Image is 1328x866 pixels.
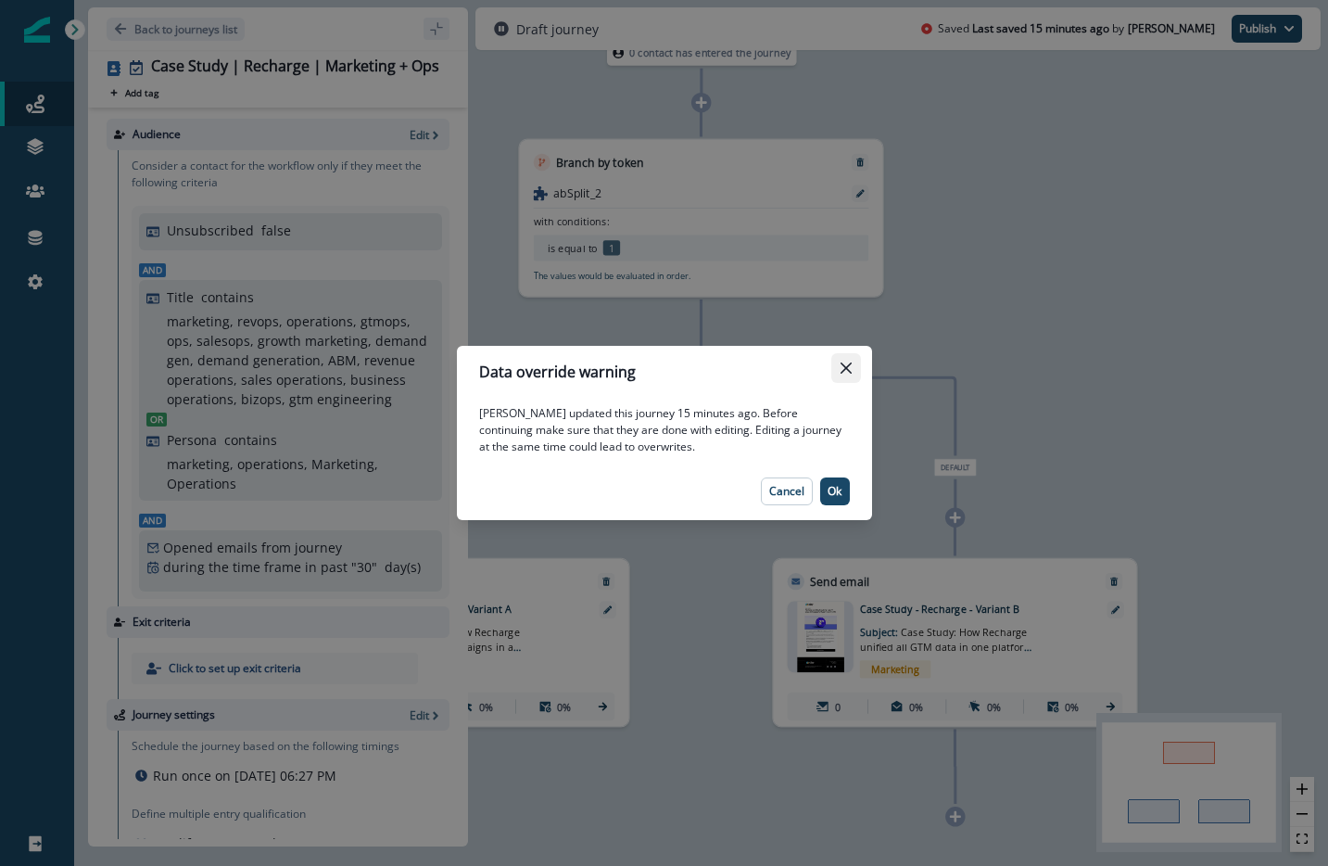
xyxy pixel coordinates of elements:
[828,485,841,498] p: Ok
[820,478,850,505] button: Ok
[831,353,861,383] button: Close
[761,478,813,505] button: Cancel
[769,485,804,498] p: Cancel
[479,405,850,455] p: [PERSON_NAME] updated this journey 15 minutes ago. Before continuing make sure that they are done...
[479,361,636,383] p: Data override warning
